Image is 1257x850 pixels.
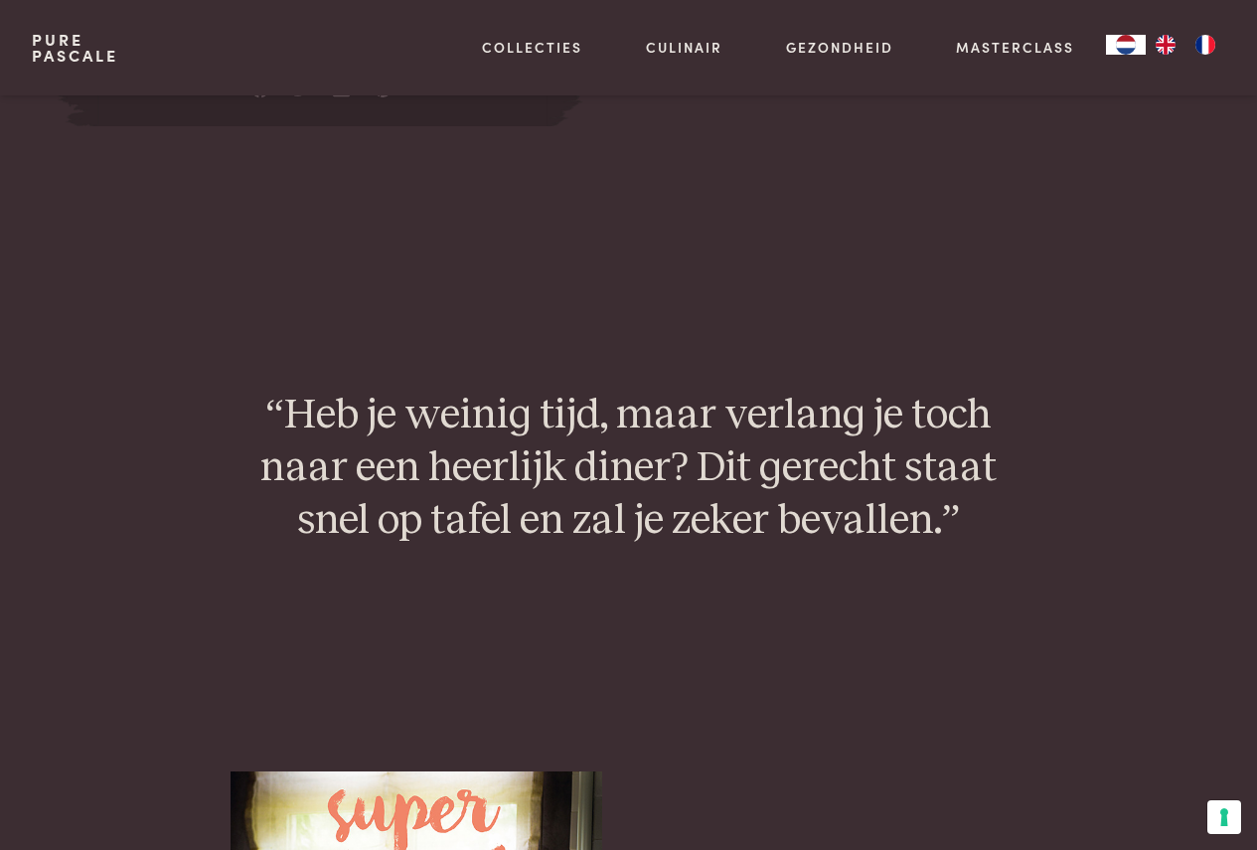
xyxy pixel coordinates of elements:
aside: Language selected: Nederlands [1106,35,1225,55]
div: Language [1106,35,1146,55]
a: Gezondheid [786,37,893,58]
a: FR [1185,35,1225,55]
a: Culinair [646,37,722,58]
a: Masterclass [956,37,1074,58]
p: “Heb je weinig tijd, maar verlang je toch naar een heerlijk diner? Dit gerecht staat snel op tafe... [231,390,1026,548]
a: EN [1146,35,1185,55]
button: Uw voorkeuren voor toestemming voor trackingtechnologieën [1207,800,1241,834]
a: NL [1106,35,1146,55]
a: Collecties [482,37,582,58]
a: PurePascale [32,32,118,64]
ul: Language list [1146,35,1225,55]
